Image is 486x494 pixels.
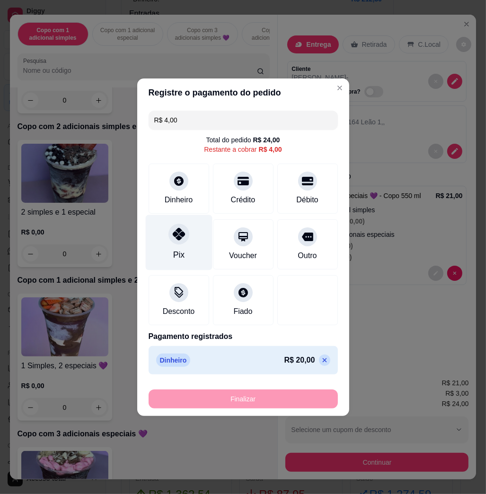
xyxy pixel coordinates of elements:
div: Crédito [231,194,256,206]
input: Ex.: hambúrguer de cordeiro [154,111,332,130]
div: Dinheiro [165,194,193,206]
div: Débito [296,194,318,206]
p: Dinheiro [156,354,191,367]
button: Close [332,80,347,95]
div: Voucher [229,250,257,261]
div: R$ 24,00 [253,135,280,145]
div: Total do pedido [206,135,280,145]
p: R$ 20,00 [284,355,315,366]
div: R$ 4,00 [259,145,282,154]
div: Restante a cobrar [204,145,282,154]
div: Outro [298,250,317,261]
p: Pagamento registrados [149,331,338,342]
header: Registre o pagamento do pedido [137,78,349,107]
div: Pix [173,249,184,261]
div: Desconto [163,306,195,317]
div: Fiado [233,306,252,317]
